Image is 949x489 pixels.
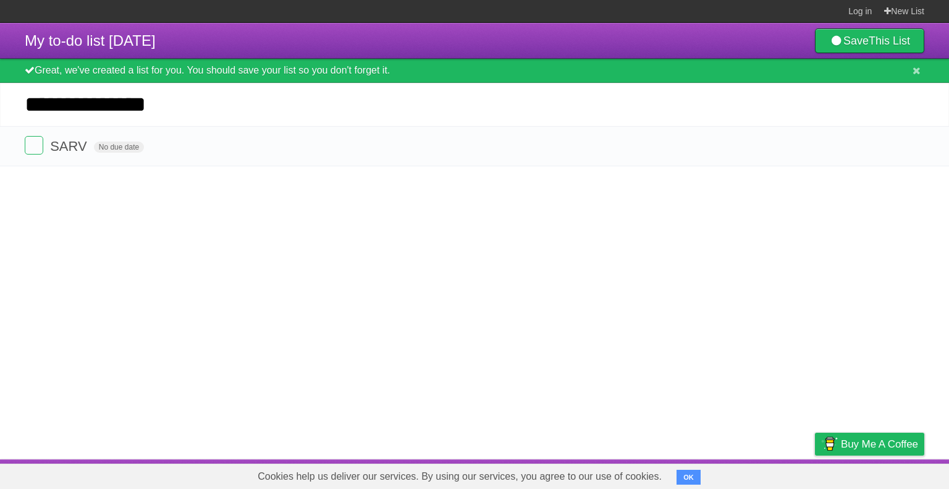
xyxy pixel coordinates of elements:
[651,462,677,486] a: About
[691,462,741,486] a: Developers
[50,138,90,154] span: SARV
[815,433,924,456] a: Buy me a coffee
[846,462,924,486] a: Suggest a feature
[245,464,674,489] span: Cookies help us deliver our services. By using our services, you agree to our use of cookies.
[821,433,838,454] img: Buy me a coffee
[869,35,910,47] b: This List
[25,32,156,49] span: My to-do list [DATE]
[757,462,784,486] a: Terms
[841,433,918,455] span: Buy me a coffee
[799,462,831,486] a: Privacy
[94,142,144,153] span: No due date
[677,470,701,485] button: OK
[815,28,924,53] a: SaveThis List
[25,136,43,155] label: Done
